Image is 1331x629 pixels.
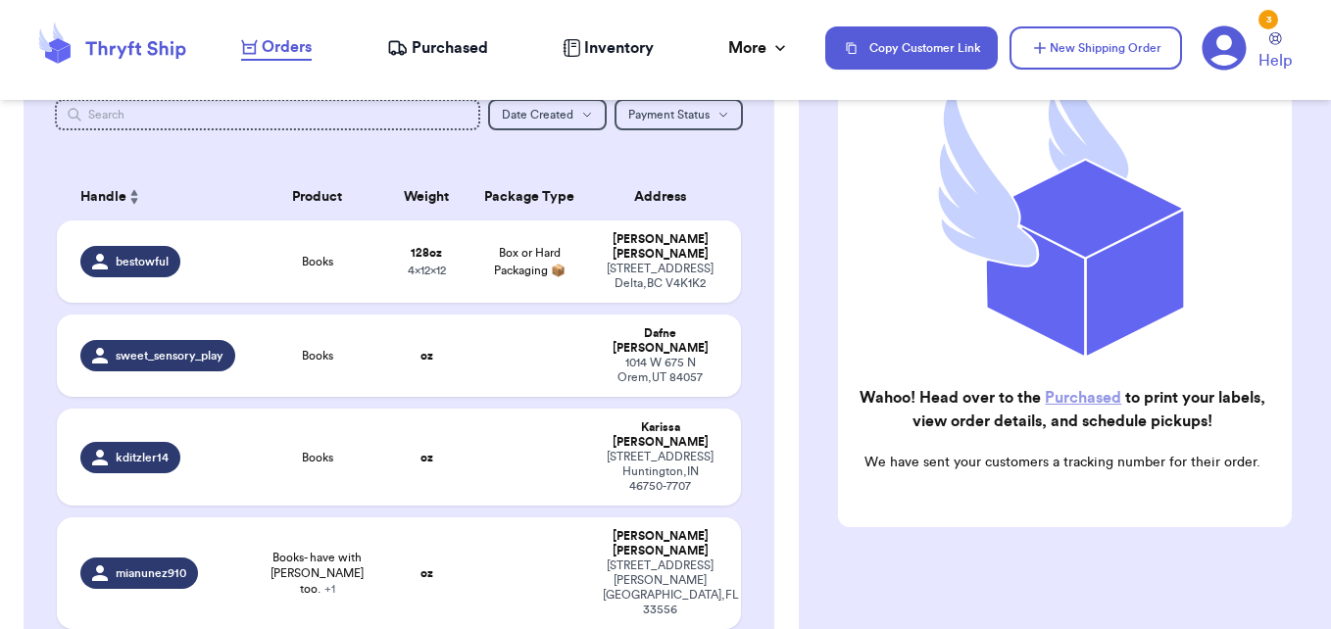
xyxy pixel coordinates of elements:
div: [PERSON_NAME] [PERSON_NAME] [603,529,718,558]
strong: 128 oz [411,247,442,259]
div: [STREET_ADDRESS] Huntington , IN 46750-7707 [603,450,718,494]
th: Product [249,173,386,220]
span: Orders [262,35,312,59]
span: Payment Status [628,109,710,121]
th: Weight [385,173,468,220]
a: Purchased [387,36,488,60]
div: 1014 W 675 N Orem , UT 84057 [603,356,718,385]
a: Inventory [563,36,654,60]
span: Books [302,254,333,269]
div: [PERSON_NAME] [PERSON_NAME] [603,232,718,262]
span: kditzler14 [116,450,169,465]
span: Date Created [502,109,573,121]
span: Purchased [412,36,488,60]
span: sweet_sensory_play [116,348,223,363]
div: [STREET_ADDRESS] Delta , BC V4K1K2 [603,262,718,291]
p: We have sent your customers a tracking number for their order. [854,453,1272,472]
th: Address [591,173,742,220]
a: Orders [241,35,312,61]
span: mianunez910 [116,565,186,581]
strong: oz [420,452,433,463]
span: 4 x 12 x 12 [408,265,446,276]
button: Date Created [488,99,607,130]
div: Karissa [PERSON_NAME] [603,420,718,450]
span: Inventory [584,36,654,60]
span: bestowful [116,254,169,269]
th: Package Type [468,173,591,220]
a: 3 [1202,25,1247,71]
button: Payment Status [615,99,743,130]
input: Search [55,99,480,130]
div: 3 [1258,10,1278,29]
div: Dafne [PERSON_NAME] [603,326,718,356]
span: Help [1258,49,1292,73]
span: Books [302,348,333,363]
button: Copy Customer Link [825,26,998,70]
a: Help [1258,32,1292,73]
div: More [728,36,790,60]
a: Purchased [1045,390,1121,406]
button: Sort ascending [126,185,142,209]
h2: Wahoo! Head over to the to print your labels, view order details, and schedule pickups! [854,386,1272,433]
span: Books [302,450,333,465]
strong: oz [420,567,433,579]
span: Box or Hard Packaging 📦 [494,247,566,276]
button: New Shipping Order [1010,26,1182,70]
div: [STREET_ADDRESS][PERSON_NAME] [GEOGRAPHIC_DATA] , FL 33556 [603,558,718,617]
span: Handle [80,187,126,208]
strong: oz [420,350,433,362]
span: Books- have with [PERSON_NAME] too. [261,550,374,597]
span: + 1 [324,583,335,595]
